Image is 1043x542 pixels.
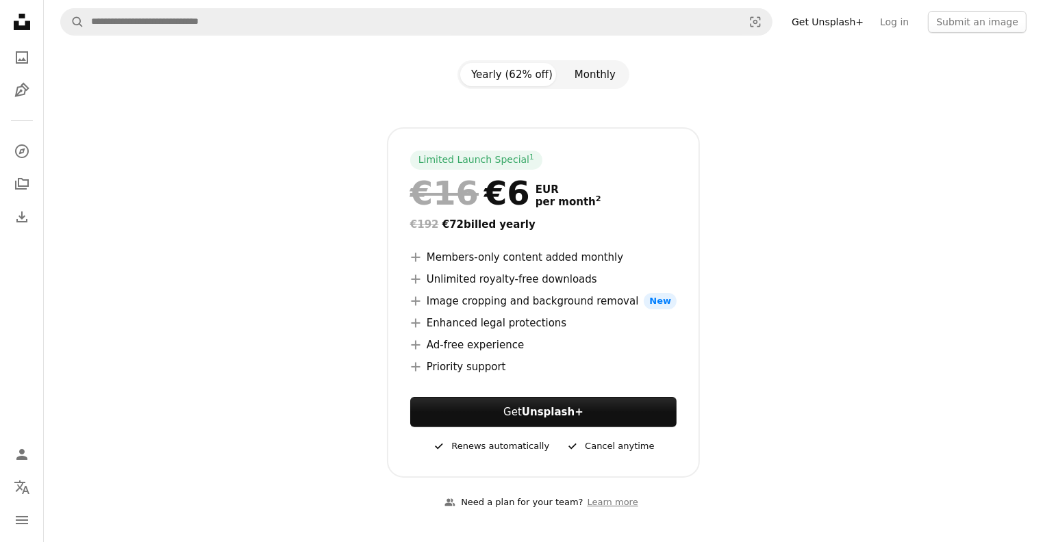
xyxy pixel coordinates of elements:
button: Yearly (62% off) [460,63,564,86]
span: €16 [410,175,479,211]
a: Learn more [583,491,642,514]
li: Ad-free experience [410,337,677,353]
button: Submit an image [928,11,1027,33]
a: 2 [593,196,604,208]
div: Cancel anytime [566,438,654,454]
button: Visual search [739,9,772,35]
sup: 1 [529,153,534,161]
span: New [644,293,677,309]
button: Menu [8,506,36,534]
li: Members-only content added monthly [410,249,677,266]
sup: 2 [596,194,601,203]
a: Download History [8,203,36,231]
span: per month [536,196,601,208]
span: EUR [536,183,601,196]
span: €192 [410,218,439,231]
a: Home — Unsplash [8,8,36,38]
a: Illustrations [8,77,36,104]
div: €72 billed yearly [410,216,677,233]
div: Renews automatically [432,438,549,454]
a: Collections [8,170,36,198]
li: Enhanced legal protections [410,315,677,331]
a: Photos [8,44,36,71]
button: Language [8,474,36,501]
a: Log in [872,11,917,33]
a: 1 [527,153,537,167]
div: Limited Launch Special [410,151,542,170]
button: Monthly [564,63,627,86]
a: Get Unsplash+ [783,11,872,33]
button: GetUnsplash+ [410,397,677,427]
div: Need a plan for your team? [444,495,583,510]
div: €6 [410,175,530,211]
li: Image cropping and background removal [410,293,677,309]
li: Unlimited royalty-free downloads [410,271,677,287]
strong: Unsplash+ [522,406,583,418]
form: Find visuals sitewide [60,8,772,36]
a: Log in / Sign up [8,441,36,468]
button: Search Unsplash [61,9,84,35]
li: Priority support [410,359,677,375]
a: Explore [8,138,36,165]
